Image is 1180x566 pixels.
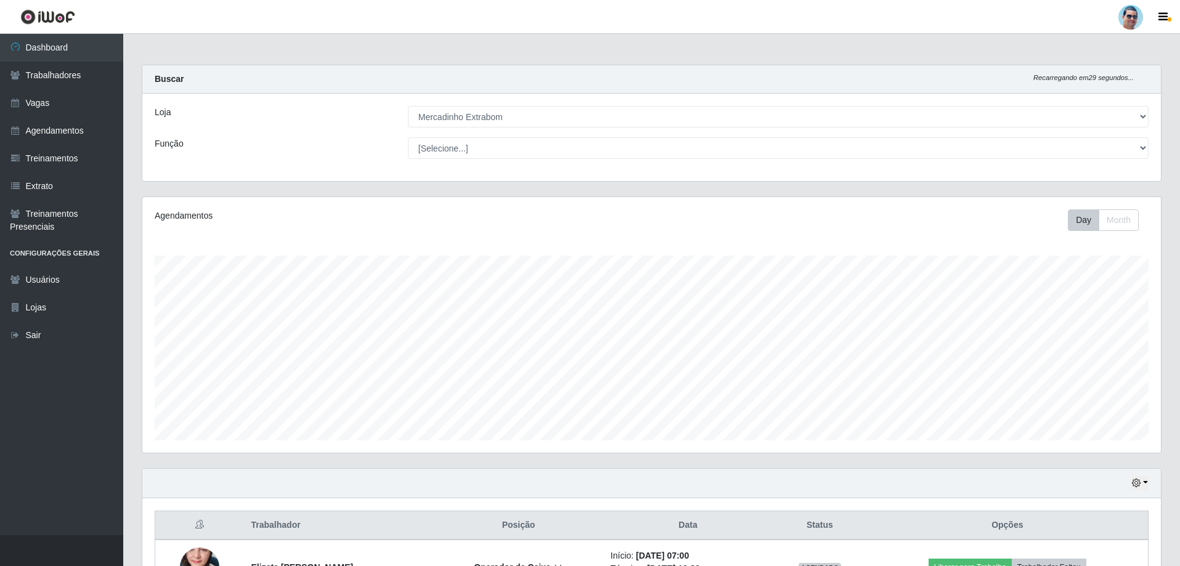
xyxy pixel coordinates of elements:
th: Status [773,511,866,540]
button: Day [1068,209,1099,231]
th: Trabalhador [244,511,434,540]
strong: Buscar [155,74,184,84]
div: First group [1068,209,1139,231]
div: Agendamentos [155,209,558,222]
th: Opções [867,511,1149,540]
time: [DATE] 07:00 [636,551,689,560]
label: Loja [155,106,171,119]
img: CoreUI Logo [20,9,75,25]
div: Toolbar with button groups [1068,209,1149,231]
li: Início: [611,549,765,562]
button: Month [1099,209,1139,231]
i: Recarregando em 29 segundos... [1033,74,1134,81]
label: Função [155,137,184,150]
th: Posição [434,511,603,540]
th: Data [603,511,773,540]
